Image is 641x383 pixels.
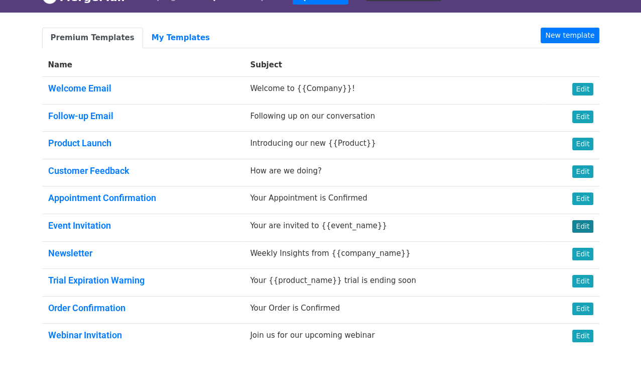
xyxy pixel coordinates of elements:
[48,111,113,121] a: Follow-up Email
[244,324,544,351] td: Join us for our upcoming webinar
[572,83,593,95] a: Edit
[572,275,593,288] a: Edit
[244,186,544,214] td: Your Appointment is Confirmed
[48,83,111,93] a: Welcome Email
[48,275,145,285] a: Trial Expiration Warning
[48,330,122,340] a: Webinar Invitation
[591,335,641,383] iframe: Chat Widget
[572,303,593,315] a: Edit
[48,220,111,231] a: Event Invitation
[48,303,125,313] a: Order Confirmation
[572,248,593,260] a: Edit
[244,214,544,241] td: Your are invited to {{event_name}}
[244,53,544,77] th: Subject
[244,296,544,324] td: Your Order is Confirmed
[244,104,544,132] td: Following up on our conversation
[48,165,130,176] a: Customer Feedback
[244,159,544,186] td: How are we doing?
[42,28,143,48] a: Premium Templates
[541,28,599,43] a: New template
[143,28,218,48] a: My Templates
[48,193,156,203] a: Appointment Confirmation
[48,138,111,148] a: Product Launch
[572,193,593,205] a: Edit
[572,165,593,178] a: Edit
[48,248,92,258] a: Newsletter
[572,111,593,123] a: Edit
[42,53,244,77] th: Name
[244,269,544,297] td: Your {{product_name}} trial is ending soon
[244,132,544,159] td: Introducing our new {{Product}}
[244,77,544,105] td: Welcome to {{Company}}!
[572,220,593,233] a: Edit
[572,330,593,342] a: Edit
[244,241,544,269] td: Weekly Insights from {{company_name}}
[572,138,593,150] a: Edit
